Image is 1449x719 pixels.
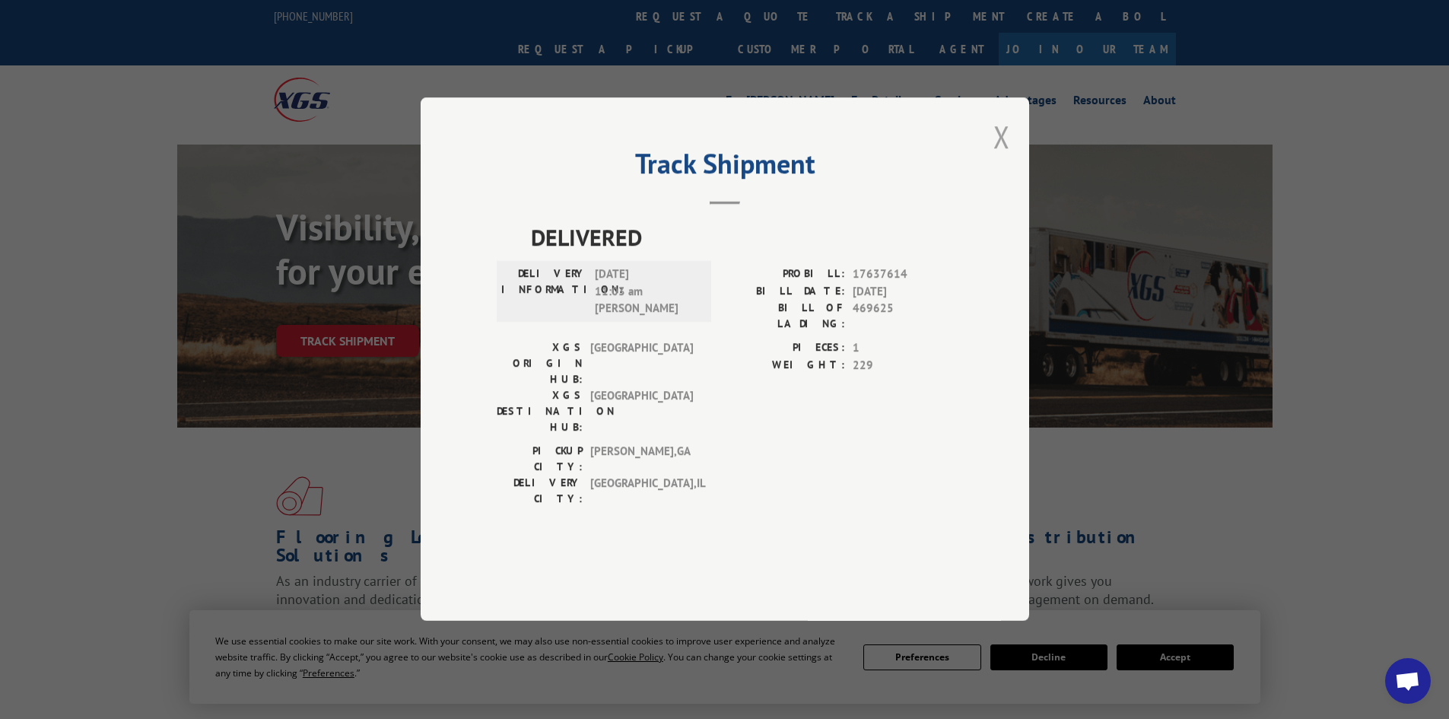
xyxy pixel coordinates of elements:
[531,221,953,255] span: DELIVERED
[853,283,953,301] span: [DATE]
[497,153,953,182] h2: Track Shipment
[993,116,1010,157] button: Close modal
[590,340,693,388] span: [GEOGRAPHIC_DATA]
[853,340,953,358] span: 1
[497,476,583,507] label: DELIVERY CITY:
[501,266,587,318] label: DELIVERY INFORMATION:
[590,388,693,436] span: [GEOGRAPHIC_DATA]
[497,444,583,476] label: PICKUP CITY:
[595,266,697,318] span: [DATE] 11:03 am [PERSON_NAME]
[725,340,845,358] label: PIECES:
[590,444,693,476] span: [PERSON_NAME] , GA
[725,283,845,301] label: BILL DATE:
[725,357,845,374] label: WEIGHT:
[590,476,693,507] span: [GEOGRAPHIC_DATA] , IL
[497,388,583,436] label: XGS DESTINATION HUB:
[725,266,845,284] label: PROBILL:
[725,301,845,332] label: BILL OF LADING:
[1385,658,1431,704] div: Open chat
[497,340,583,388] label: XGS ORIGIN HUB:
[853,357,953,374] span: 229
[853,266,953,284] span: 17637614
[853,301,953,332] span: 469625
